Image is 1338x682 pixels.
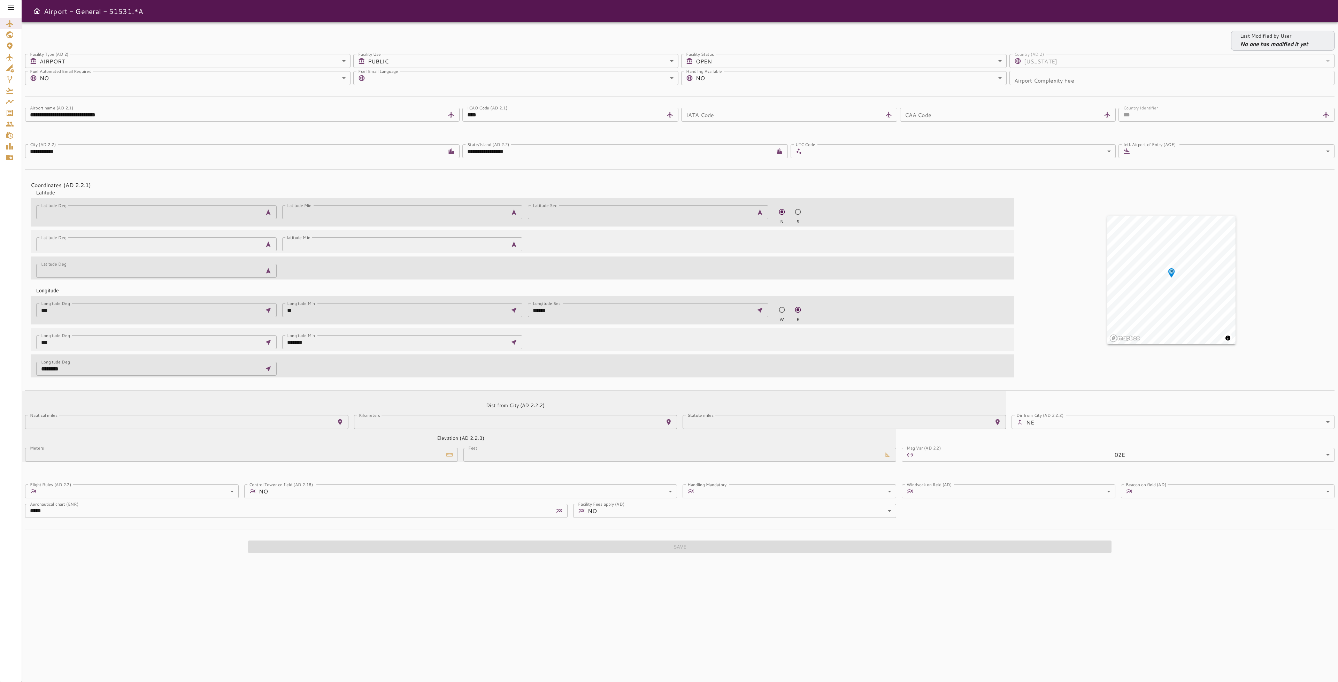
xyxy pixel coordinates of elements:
button: Open drawer [30,4,44,18]
label: Intl. Airport of Entry (AOE) [1123,141,1176,147]
button: Toggle attribution [1224,334,1232,342]
label: latitude Min [287,234,310,240]
div: PUBLIC [368,54,679,68]
label: Facility Type (AD 2) [30,51,69,57]
div: Longitude [31,282,1014,294]
div: NO [696,71,1007,85]
label: Longitude Deg [41,359,70,365]
h6: Airport - General - 51531.*A [44,6,143,17]
div: Latitude [31,184,1014,196]
label: Facility Use [358,51,381,57]
label: Beacon on field (AD) [1126,481,1166,487]
label: Longitude Deg [41,300,70,306]
label: Nautical miles [30,412,57,418]
h6: Dist from City (AD 2.2.2) [486,402,545,409]
span: S [797,219,799,225]
label: Aeronautical chart (ENR) [30,501,78,507]
span: E [797,316,799,323]
canvas: Map [1107,216,1236,344]
label: Country (AD 2) [1014,51,1044,57]
label: Kilometers [359,412,380,418]
label: Latitude Deg [41,234,67,240]
label: Statute miles [687,412,714,418]
h6: Elevation (AD 2.2.3) [437,435,484,442]
label: Longitude Min [287,300,315,306]
label: Latitude Deg [41,202,67,208]
div: NO [259,484,677,498]
label: Windsock on field (AD) [907,481,952,487]
label: Airport name (AD 2.1) [30,105,74,110]
div: [US_STATE] [1024,54,1335,68]
label: Feet [468,445,477,451]
label: City (AD 2.2) [30,141,56,147]
label: Longitude Sec [533,300,561,306]
label: Mag Var (AD 2.2) [907,445,941,451]
div: AIRPORT [40,54,351,68]
p: No one has modified it yet [1240,40,1308,48]
label: Facility Fees apply (AD) [578,501,624,507]
a: Mapbox logo [1109,334,1140,342]
label: Flight Rules (AD 2.2) [30,481,71,487]
span: N [780,219,784,225]
h4: Coordinates (AD 2.2.1) [31,181,1008,189]
label: Handling Available [686,68,722,74]
label: Fuel Email Language [358,68,398,74]
label: Latitude Min [287,202,312,208]
label: Fuel Automated Email Required [30,68,92,74]
label: Control Tower on field (AD 2.18) [249,481,313,487]
div: ​ [1133,144,1335,158]
label: Country Identifier [1123,105,1158,110]
label: Longitude Min [287,332,315,338]
label: ICAO Code (AD 2.1) [467,105,507,110]
div: 02E [916,448,1335,462]
label: Handling Mandatory [687,481,726,487]
div: NE [1026,415,1335,429]
div: OPEN [696,54,1007,68]
label: Latitude Deg [41,261,67,267]
label: Longitude Deg [41,332,70,338]
label: Latitude Sec [533,202,557,208]
span: W [779,316,784,323]
label: Meters [30,445,44,451]
label: State/Island (AD 2.2) [467,141,509,147]
label: Facility Status [686,51,714,57]
div: NO [40,71,351,85]
label: UTC Code [795,141,815,147]
label: Dir from City (AD 2.2.2) [1016,412,1063,418]
p: Last Modified by User [1240,32,1308,40]
div: NO [588,504,897,518]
